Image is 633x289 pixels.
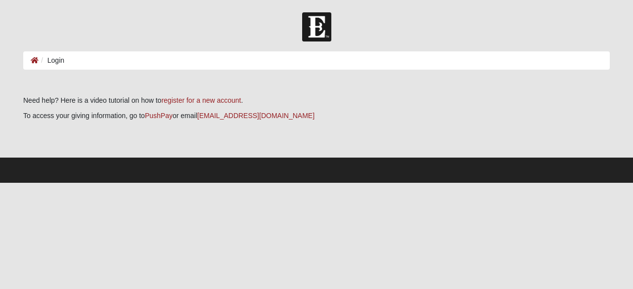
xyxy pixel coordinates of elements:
[39,55,64,66] li: Login
[23,95,610,106] p: Need help? Here is a video tutorial on how to .
[302,12,331,41] img: Church of Eleven22 Logo
[145,112,173,120] a: PushPay
[161,96,241,104] a: register for a new account
[23,111,610,121] p: To access your giving information, go to or email
[197,112,315,120] a: [EMAIL_ADDRESS][DOMAIN_NAME]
